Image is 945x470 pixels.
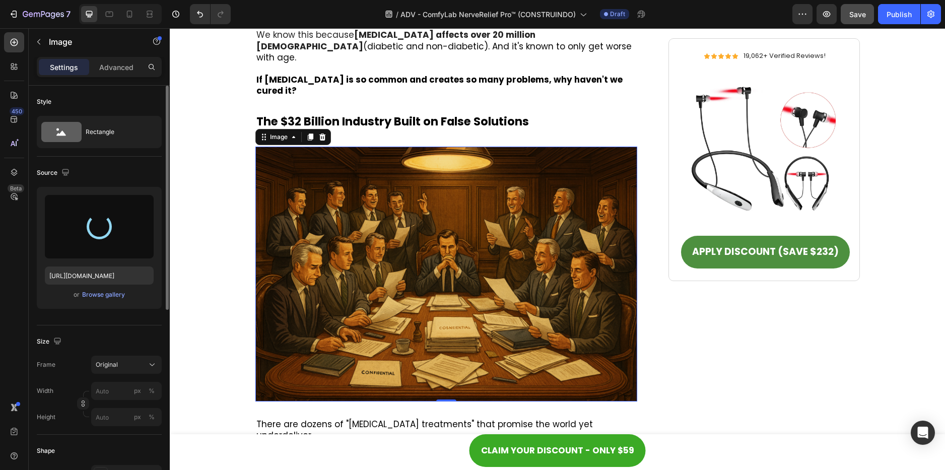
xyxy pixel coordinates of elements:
p: Advanced [99,62,133,73]
input: px% [91,382,162,400]
a: CLAIM YOUR DISCOUNT - Only $59 [300,406,476,439]
strong: [MEDICAL_DATA] affects over 20 million [DEMOGRAPHIC_DATA] [87,1,366,24]
p: APPLY DISCOUNT (SAVE $232) [522,218,669,230]
span: There are dozens of "[MEDICAL_DATA] treatments" that promise the world yet underdeliver. [87,390,423,413]
div: px [134,413,141,422]
img: gempages_571712530917885152-9a93a47f-1b12-4d1e-ac91-c77c5ed3c8ff.webp [511,45,680,195]
p: Image [49,36,134,48]
label: Height [37,413,55,422]
button: px [146,411,158,423]
span: (diabetic and non-diabetic). And it's known to only get worse with age. [87,12,462,35]
button: Browse gallery [82,290,125,300]
div: Style [37,97,51,106]
button: Original [91,356,162,374]
p: 19,062+ Verified Reviews! [574,24,656,32]
input: px% [91,408,162,426]
span: / [396,9,398,20]
h2: Rich Text Editor. Editing area: main [86,85,468,102]
div: Publish [887,9,912,20]
div: Rectangle [86,120,147,144]
div: Beta [8,184,24,192]
span: Save [849,10,866,19]
div: Size [37,335,63,349]
div: % [149,386,155,395]
p: ⁠⁠⁠⁠⁠⁠⁠ [87,86,467,101]
a: APPLY DISCOUNT (SAVE $232) [511,208,680,240]
div: Source [37,166,72,180]
label: Width [37,386,53,395]
span: Draft [610,10,625,19]
button: % [131,411,144,423]
button: Publish [878,4,920,24]
div: 450 [10,107,24,115]
img: gempages_571712530917885152-528b100c-4898-41e0-b778-9af4151845aa.png [86,118,468,373]
p: 7 [66,8,71,20]
div: px [134,386,141,395]
div: Open Intercom Messenger [911,421,935,445]
div: % [149,413,155,422]
label: Frame [37,360,55,369]
div: Undo/Redo [190,4,231,24]
span: CLAIM YOUR DISCOUNT - Only $59 [311,416,464,428]
input: https://example.com/image.jpg [45,266,154,285]
button: Save [841,4,874,24]
p: Settings [50,62,78,73]
span: We know this because [87,1,366,24]
iframe: Design area [170,28,945,470]
strong: If [MEDICAL_DATA] is so common and creates so many problems, why haven't we cured it? [87,45,453,69]
span: Original [96,360,118,369]
strong: The $32 Billion Industry Built on False Solutions [87,85,359,101]
div: Image [98,104,120,113]
div: Shape [37,446,55,455]
button: 7 [4,4,75,24]
div: Browse gallery [82,290,125,299]
button: % [131,385,144,397]
span: or [74,289,80,301]
button: px [146,385,158,397]
span: ADV - ComfyLab NerveRelief Pro™ (CONSTRUINDO) [400,9,576,20]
